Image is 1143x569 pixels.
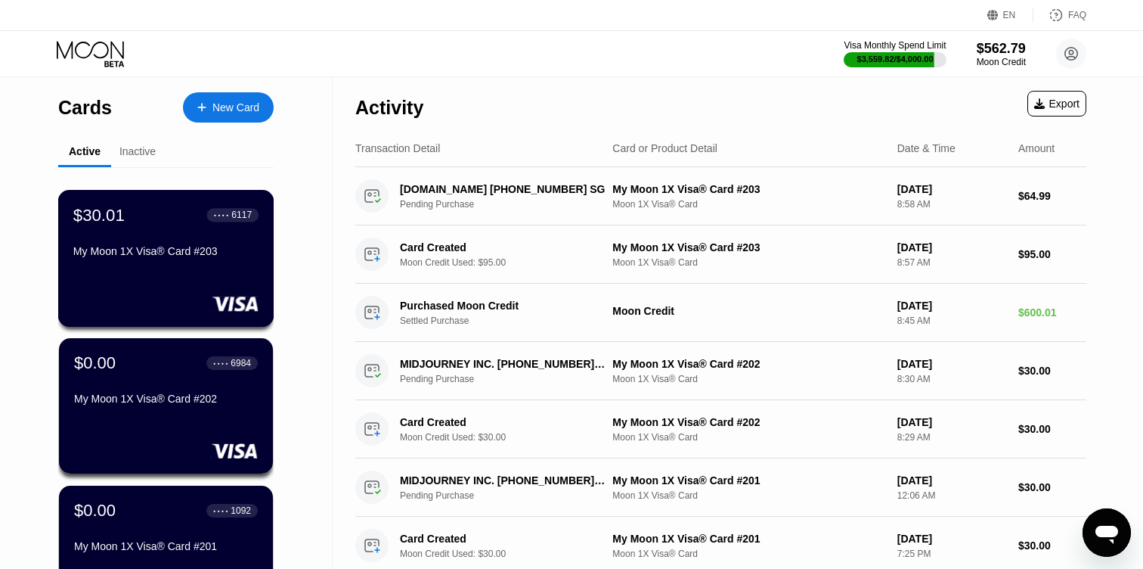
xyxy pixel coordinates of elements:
div: Moon Credit [977,57,1026,67]
div: Moon 1X Visa® Card [612,257,884,268]
div: ● ● ● ● [214,213,229,217]
div: [DOMAIN_NAME] [PHONE_NUMBER] SG [400,183,605,195]
div: 8:30 AM [897,374,1006,384]
div: ● ● ● ● [213,361,228,365]
div: Card Created [400,533,605,545]
div: ● ● ● ● [213,508,228,513]
div: Date & Time [897,142,956,154]
div: [DATE] [897,358,1006,370]
div: Settled Purchase [400,316,621,326]
div: [DATE] [897,474,1006,487]
div: Moon 1X Visa® Card [612,374,884,384]
iframe: Кнопка, открывающая окно обмена сообщениями; идет разговор [1083,508,1131,557]
div: $0.00 [74,353,116,373]
div: Inactive [119,145,156,157]
div: [DATE] [897,300,1006,312]
div: $95.00 [1018,248,1086,260]
div: My Moon 1X Visa® Card #203 [612,183,884,195]
div: Visa Monthly Spend Limit$3,559.82/$4,000.00 [844,40,946,67]
div: 1092 [231,505,251,516]
div: Pending Purchase [400,374,621,384]
div: Moon 1X Visa® Card [612,490,884,501]
div: EN [987,8,1033,23]
div: $562.79Moon Credit [977,41,1026,67]
div: Moon 1X Visa® Card [612,432,884,443]
div: $0.00 [74,501,116,521]
div: My Moon 1X Visa® Card #203 [73,245,259,257]
div: Transaction Detail [355,142,440,154]
div: [DOMAIN_NAME] [PHONE_NUMBER] SGPending PurchaseMy Moon 1X Visa® Card #203Moon 1X Visa® Card[DATE]... [355,167,1086,225]
div: Moon Credit Used: $95.00 [400,257,621,268]
div: 8:57 AM [897,257,1006,268]
div: My Moon 1X Visa® Card #201 [612,533,884,545]
div: Card Created [400,416,605,428]
div: Activity [355,97,423,119]
div: 6984 [231,358,251,368]
div: $562.79 [977,41,1026,57]
div: My Moon 1X Visa® Card #201 [74,540,258,552]
div: [DATE] [897,183,1006,195]
div: Active [69,145,101,157]
div: $0.00● ● ● ●6984My Moon 1X Visa® Card #202 [59,338,273,474]
div: EN [1003,10,1016,20]
div: FAQ [1033,8,1086,23]
div: 8:45 AM [897,316,1006,326]
div: FAQ [1068,10,1086,20]
div: [DATE] [897,533,1006,545]
div: Card or Product Detail [612,142,717,154]
div: $30.01 [73,205,125,225]
div: Purchased Moon CreditSettled PurchaseMoon Credit[DATE]8:45 AM$600.01 [355,284,1086,342]
div: MIDJOURNEY INC. [PHONE_NUMBER] US [400,474,605,487]
div: 8:29 AM [897,432,1006,443]
div: Visa Monthly Spend Limit [844,40,946,51]
div: $64.99 [1018,190,1086,202]
div: My Moon 1X Visa® Card #202 [612,358,884,370]
div: 6117 [231,210,252,220]
div: $30.00 [1018,365,1086,377]
div: 7:25 PM [897,549,1006,559]
div: Moon Credit Used: $30.00 [400,432,621,443]
div: Moon Credit [612,305,884,317]
div: Pending Purchase [400,199,621,210]
div: Export [1027,91,1086,117]
div: $30.00 [1018,481,1086,493]
div: Moon 1X Visa® Card [612,199,884,210]
div: Card Created [400,241,605,253]
div: Card CreatedMoon Credit Used: $30.00My Moon 1X Visa® Card #202Moon 1X Visa® Card[DATE]8:29 AM$30.00 [355,400,1086,459]
div: $30.00 [1018,539,1086,552]
div: Card CreatedMoon Credit Used: $95.00My Moon 1X Visa® Card #203Moon 1X Visa® Card[DATE]8:57 AM$95.00 [355,225,1086,284]
div: MIDJOURNEY INC. [PHONE_NUMBER] US [400,358,605,370]
div: New Card [183,92,274,123]
div: Moon 1X Visa® Card [612,549,884,559]
div: $30.00 [1018,423,1086,435]
div: My Moon 1X Visa® Card #202 [612,416,884,428]
div: Amount [1018,142,1055,154]
div: 12:06 AM [897,490,1006,501]
div: New Card [212,101,259,114]
div: Moon Credit Used: $30.00 [400,549,621,559]
div: My Moon 1X Visa® Card #203 [612,241,884,253]
div: MIDJOURNEY INC. [PHONE_NUMBER] USPending PurchaseMy Moon 1X Visa® Card #201Moon 1X Visa® Card[DAT... [355,459,1086,517]
div: Export [1034,98,1079,110]
div: 8:58 AM [897,199,1006,210]
div: [DATE] [897,241,1006,253]
div: Purchased Moon Credit [400,300,605,312]
div: Pending Purchase [400,490,621,501]
div: My Moon 1X Visa® Card #201 [612,474,884,487]
div: MIDJOURNEY INC. [PHONE_NUMBER] USPending PurchaseMy Moon 1X Visa® Card #202Moon 1X Visa® Card[DAT... [355,342,1086,400]
div: My Moon 1X Visa® Card #202 [74,393,258,405]
div: Cards [58,97,112,119]
div: [DATE] [897,416,1006,428]
div: $3,559.82 / $4,000.00 [857,54,934,64]
div: $30.01● ● ● ●6117My Moon 1X Visa® Card #203 [59,191,273,326]
div: $600.01 [1018,306,1086,319]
